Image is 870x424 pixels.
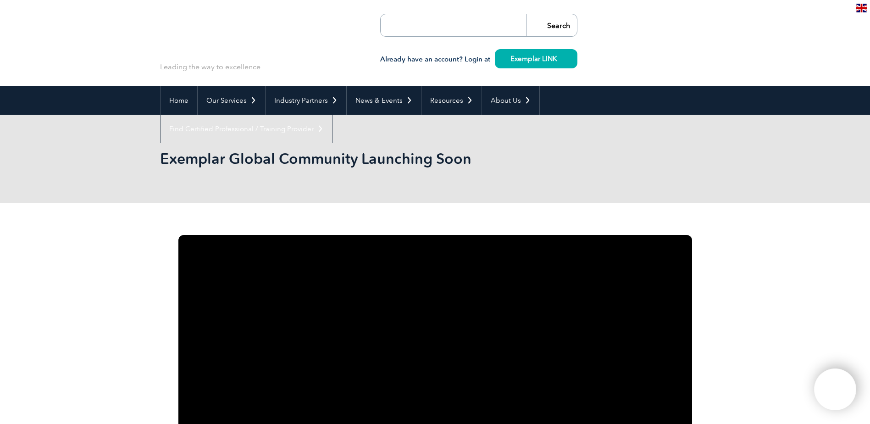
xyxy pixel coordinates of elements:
input: Search [526,14,577,36]
a: Home [161,86,197,115]
img: svg+xml;nitro-empty-id=MTMzODoxMTY=-1;base64,PHN2ZyB2aWV3Qm94PSIwIDAgNDAwIDQwMCIgd2lkdGg9IjQwMCIg... [824,378,847,401]
a: Exemplar LINK [495,49,577,68]
a: Resources [421,86,482,115]
a: Our Services [198,86,265,115]
a: Industry Partners [266,86,346,115]
h3: Already have an account? Login at [380,54,577,65]
h2: Exemplar Global Community Launching Soon [160,151,545,166]
a: Find Certified Professional / Training Provider [161,115,332,143]
img: svg+xml;nitro-empty-id=MzUxOjIzMg==-1;base64,PHN2ZyB2aWV3Qm94PSIwIDAgMTEgMTEiIHdpZHRoPSIxMSIgaGVp... [557,56,562,61]
a: About Us [482,86,539,115]
img: en [856,4,867,12]
a: News & Events [347,86,421,115]
p: Leading the way to excellence [160,62,260,72]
